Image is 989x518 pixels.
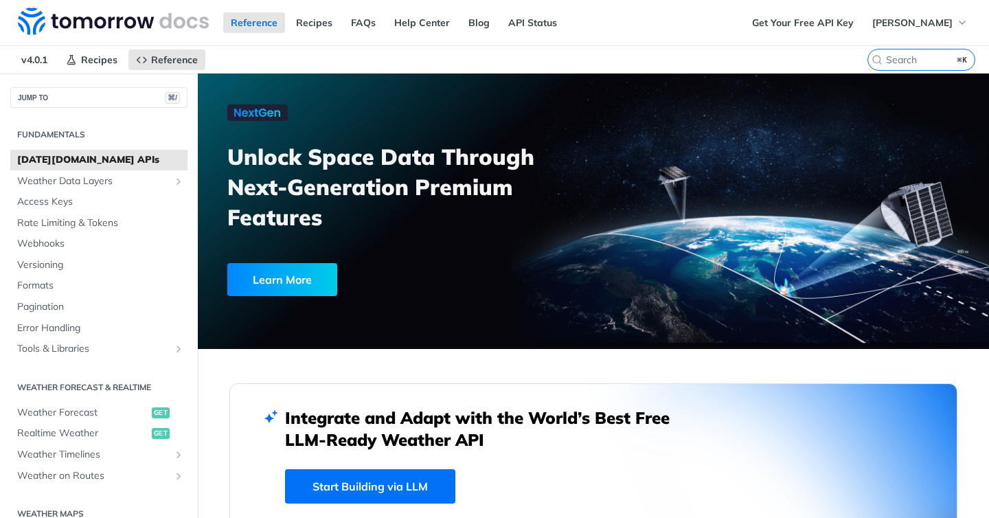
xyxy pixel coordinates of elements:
[152,407,170,418] span: get
[17,195,184,209] span: Access Keys
[17,342,170,356] span: Tools & Libraries
[10,128,187,141] h2: Fundamentals
[17,448,170,462] span: Weather Timelines
[501,12,565,33] a: API Status
[58,49,125,70] a: Recipes
[151,54,198,66] span: Reference
[872,54,883,65] svg: Search
[17,322,184,335] span: Error Handling
[10,150,187,170] a: [DATE][DOMAIN_NAME] APIs
[173,176,184,187] button: Show subpages for Weather Data Layers
[744,12,861,33] a: Get Your Free API Key
[17,469,170,483] span: Weather on Routes
[17,153,184,167] span: [DATE][DOMAIN_NAME] APIs
[227,263,337,296] div: Learn More
[285,469,455,504] a: Start Building via LLM
[10,339,187,359] a: Tools & LibrariesShow subpages for Tools & Libraries
[165,92,180,104] span: ⌘/
[17,279,184,293] span: Formats
[10,192,187,212] a: Access Keys
[81,54,117,66] span: Recipes
[10,234,187,254] a: Webhooks
[17,427,148,440] span: Realtime Weather
[10,297,187,317] a: Pagination
[152,428,170,439] span: get
[227,104,288,121] img: NextGen
[10,255,187,275] a: Versioning
[14,49,55,70] span: v4.0.1
[10,171,187,192] a: Weather Data LayersShow subpages for Weather Data Layers
[954,53,971,67] kbd: ⌘K
[17,216,184,230] span: Rate Limiting & Tokens
[461,12,497,33] a: Blog
[227,263,532,296] a: Learn More
[128,49,205,70] a: Reference
[387,12,457,33] a: Help Center
[173,449,184,460] button: Show subpages for Weather Timelines
[17,258,184,272] span: Versioning
[10,87,187,108] button: JUMP TO⌘/
[288,12,340,33] a: Recipes
[10,381,187,394] h2: Weather Forecast & realtime
[17,237,184,251] span: Webhooks
[227,142,609,232] h3: Unlock Space Data Through Next-Generation Premium Features
[343,12,383,33] a: FAQs
[10,318,187,339] a: Error Handling
[872,16,953,29] span: [PERSON_NAME]
[865,12,975,33] button: [PERSON_NAME]
[173,344,184,354] button: Show subpages for Tools & Libraries
[173,471,184,482] button: Show subpages for Weather on Routes
[223,12,285,33] a: Reference
[10,213,187,234] a: Rate Limiting & Tokens
[17,174,170,188] span: Weather Data Layers
[285,407,690,451] h2: Integrate and Adapt with the World’s Best Free LLM-Ready Weather API
[10,444,187,465] a: Weather TimelinesShow subpages for Weather Timelines
[17,406,148,420] span: Weather Forecast
[10,403,187,423] a: Weather Forecastget
[10,466,187,486] a: Weather on RoutesShow subpages for Weather on Routes
[10,275,187,296] a: Formats
[17,300,184,314] span: Pagination
[18,8,209,35] img: Tomorrow.io Weather API Docs
[10,423,187,444] a: Realtime Weatherget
